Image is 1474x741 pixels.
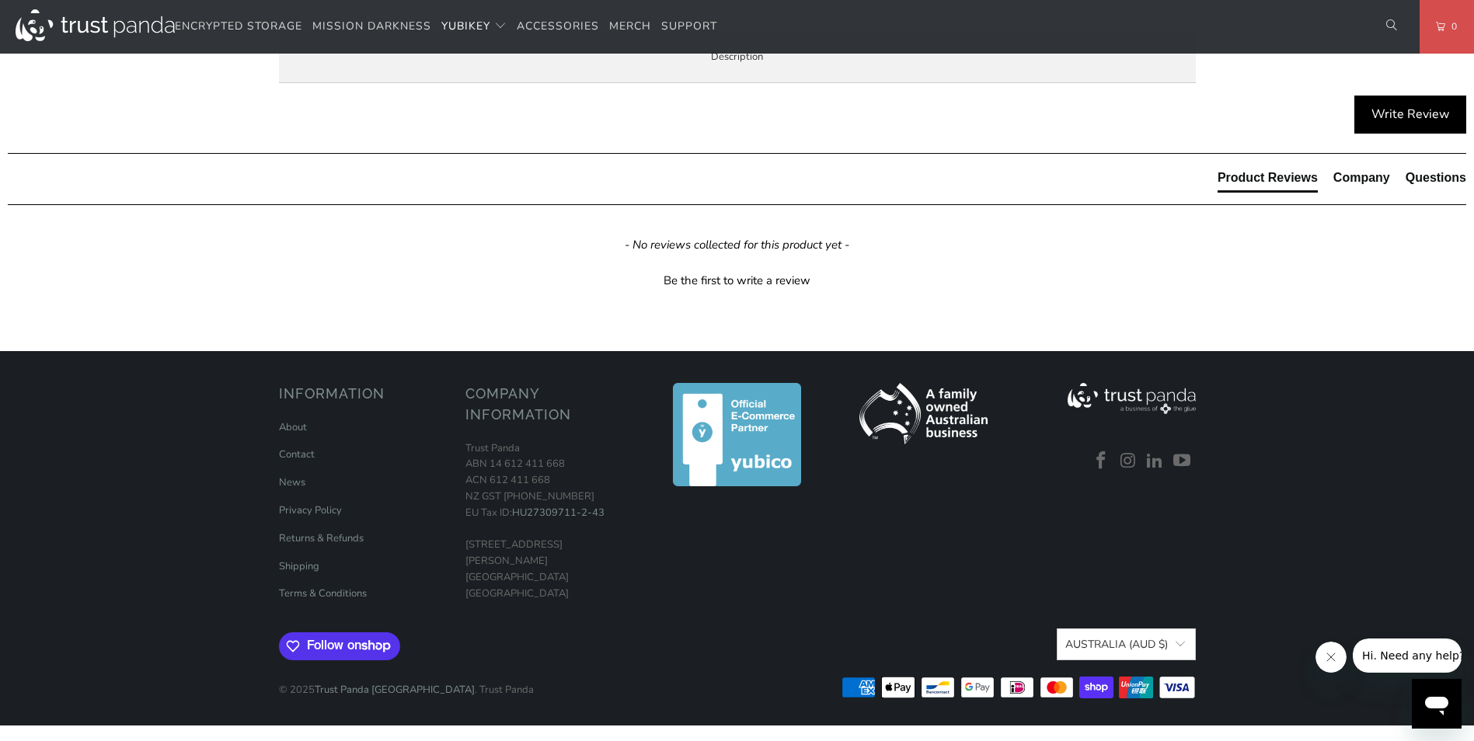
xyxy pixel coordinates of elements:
[1171,451,1194,471] a: Trust Panda Australia on YouTube
[279,447,315,461] a: Contact
[1117,451,1140,471] a: Trust Panda Australia on Instagram
[1315,642,1347,673] iframe: Close message
[664,273,810,289] div: Be the first to write a review
[661,9,717,45] a: Support
[279,531,364,545] a: Returns & Refunds
[1333,169,1390,186] div: Company
[175,9,302,45] a: Encrypted Storage
[279,420,307,434] a: About
[279,559,319,573] a: Shipping
[279,586,367,600] a: Terms & Conditions
[1218,169,1466,200] div: Reviews Tabs
[441,9,507,45] summary: YubiKey
[1406,169,1466,186] div: Questions
[465,440,636,602] p: Trust Panda ABN 14 612 411 668 ACN 612 411 668 NZ GST [PHONE_NUMBER] EU Tax ID: [STREET_ADDRESS][...
[1144,451,1167,471] a: Trust Panda Australia on LinkedIn
[1445,18,1458,35] span: 0
[279,503,342,517] a: Privacy Policy
[312,9,431,45] a: Mission Darkness
[609,9,651,45] a: Merch
[279,475,305,489] a: News
[441,19,490,33] span: YubiKey
[175,19,302,33] span: Encrypted Storage
[1353,638,1462,673] iframe: Message from company
[279,666,534,698] p: © 2025 . Trust Panda
[517,19,599,33] span: Accessories
[8,269,1466,289] div: Be the first to write a review
[1057,628,1195,660] button: Australia (AUD $)
[312,19,431,33] span: Mission Darkness
[661,19,717,33] span: Support
[1218,169,1318,186] div: Product Reviews
[175,9,717,45] nav: Translation missing: en.navigation.header.main_nav
[315,683,475,697] a: Trust Panda [GEOGRAPHIC_DATA]
[1090,451,1113,471] a: Trust Panda Australia on Facebook
[512,506,605,520] a: HU27309711-2-43
[9,11,112,23] span: Hi. Need any help?
[279,31,1196,83] label: Description
[16,9,175,41] img: Trust Panda Australia
[1412,679,1462,729] iframe: Button to launch messaging window
[625,237,849,253] em: - No reviews collected for this product yet -
[517,9,599,45] a: Accessories
[1354,96,1466,134] div: Write Review
[609,19,651,33] span: Merch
